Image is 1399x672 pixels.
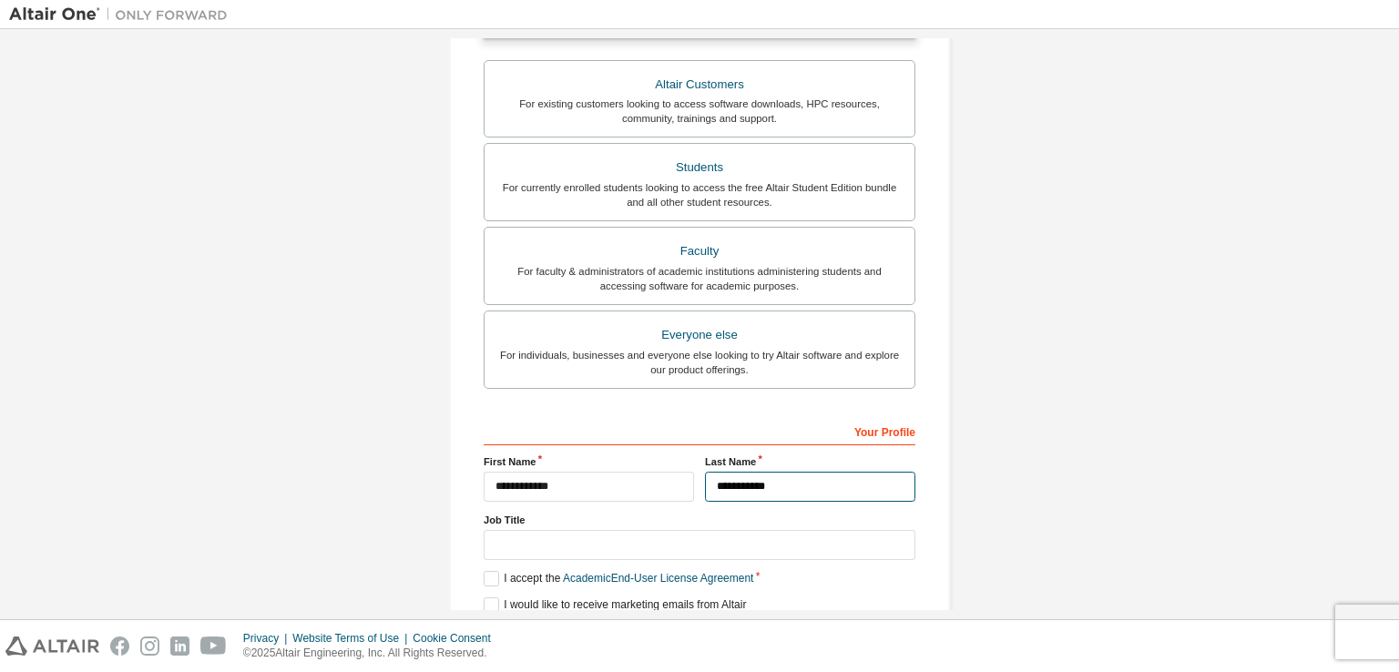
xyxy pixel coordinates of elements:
img: altair_logo.svg [5,636,99,656]
img: Altair One [9,5,237,24]
div: Privacy [243,631,292,646]
p: © 2025 Altair Engineering, Inc. All Rights Reserved. [243,646,502,661]
label: First Name [484,454,694,469]
div: Altair Customers [495,72,904,97]
div: Everyone else [495,322,904,348]
img: instagram.svg [140,636,159,656]
img: youtube.svg [200,636,227,656]
div: For currently enrolled students looking to access the free Altair Student Edition bundle and all ... [495,180,904,209]
img: linkedin.svg [170,636,189,656]
img: facebook.svg [110,636,129,656]
div: Faculty [495,239,904,264]
div: Your Profile [484,416,915,445]
div: For existing customers looking to access software downloads, HPC resources, community, trainings ... [495,97,904,126]
div: Students [495,155,904,180]
label: Job Title [484,513,915,527]
div: Website Terms of Use [292,631,413,646]
label: I accept the [484,571,753,586]
div: Cookie Consent [413,631,501,646]
div: For individuals, businesses and everyone else looking to try Altair software and explore our prod... [495,348,904,377]
a: Academic End-User License Agreement [563,572,753,585]
div: For faculty & administrators of academic institutions administering students and accessing softwa... [495,264,904,293]
label: Last Name [705,454,915,469]
label: I would like to receive marketing emails from Altair [484,597,746,613]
